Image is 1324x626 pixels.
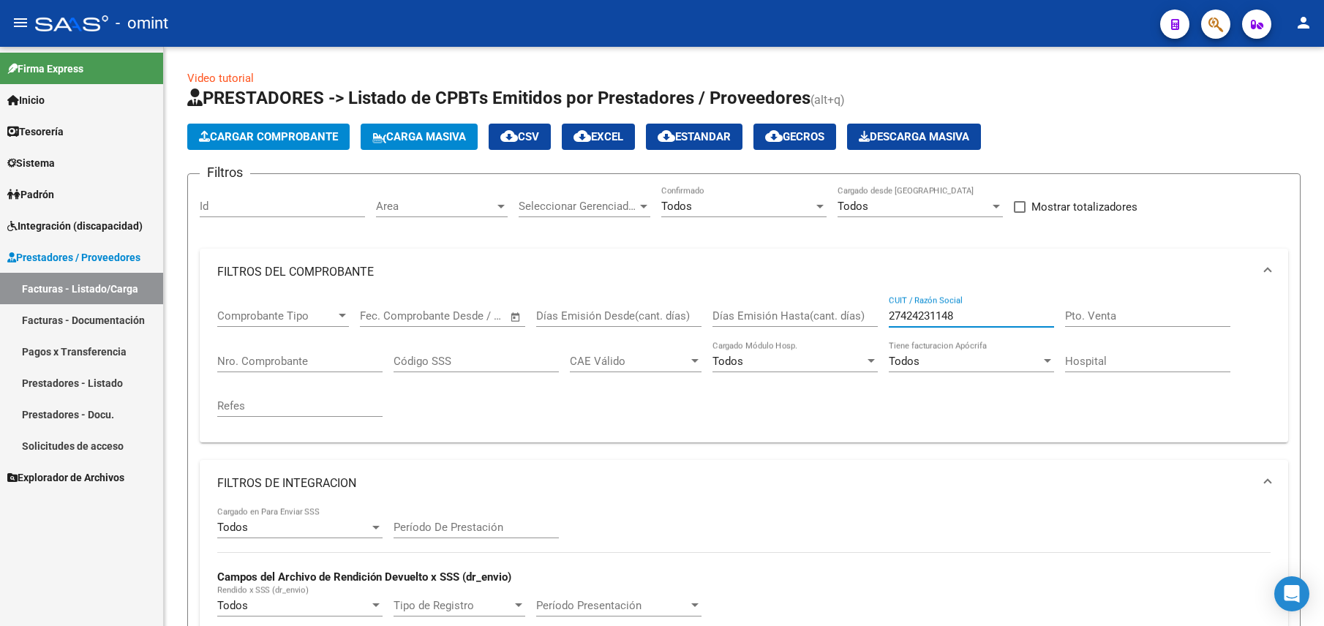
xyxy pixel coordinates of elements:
[432,309,503,323] input: Fecha fin
[573,130,623,143] span: EXCEL
[658,130,731,143] span: Estandar
[847,124,981,150] button: Descarga Masiva
[7,61,83,77] span: Firma Express
[7,92,45,108] span: Inicio
[217,475,1253,491] mat-panel-title: FILTROS DE INTEGRACION
[7,469,124,486] span: Explorador de Archivos
[810,93,845,107] span: (alt+q)
[217,264,1253,280] mat-panel-title: FILTROS DEL COMPROBANTE
[116,7,168,39] span: - omint
[508,309,524,325] button: Open calendar
[847,124,981,150] app-download-masive: Descarga masiva de comprobantes (adjuntos)
[646,124,742,150] button: Estandar
[1274,576,1309,611] div: Open Intercom Messenger
[372,130,466,143] span: Carga Masiva
[394,599,512,612] span: Tipo de Registro
[712,355,743,368] span: Todos
[7,155,55,171] span: Sistema
[217,570,511,584] strong: Campos del Archivo de Rendición Devuelto x SSS (dr_envio)
[360,309,419,323] input: Fecha inicio
[536,599,688,612] span: Período Presentación
[361,124,478,150] button: Carga Masiva
[7,218,143,234] span: Integración (discapacidad)
[199,130,338,143] span: Cargar Comprobante
[12,14,29,31] mat-icon: menu
[500,127,518,145] mat-icon: cloud_download
[570,355,688,368] span: CAE Válido
[200,249,1288,295] mat-expansion-panel-header: FILTROS DEL COMPROBANTE
[519,200,637,213] span: Seleccionar Gerenciador
[200,295,1288,442] div: FILTROS DEL COMPROBANTE
[658,127,675,145] mat-icon: cloud_download
[889,355,919,368] span: Todos
[562,124,635,150] button: EXCEL
[838,200,868,213] span: Todos
[217,521,248,534] span: Todos
[7,249,140,265] span: Prestadores / Proveedores
[765,127,783,145] mat-icon: cloud_download
[7,186,54,203] span: Padrón
[217,599,248,612] span: Todos
[753,124,836,150] button: Gecros
[376,200,494,213] span: Area
[1295,14,1312,31] mat-icon: person
[200,460,1288,507] mat-expansion-panel-header: FILTROS DE INTEGRACION
[1031,198,1137,216] span: Mostrar totalizadores
[187,88,810,108] span: PRESTADORES -> Listado de CPBTs Emitidos por Prestadores / Proveedores
[217,309,336,323] span: Comprobante Tipo
[187,72,254,85] a: Video tutorial
[200,162,250,183] h3: Filtros
[187,124,350,150] button: Cargar Comprobante
[573,127,591,145] mat-icon: cloud_download
[500,130,539,143] span: CSV
[859,130,969,143] span: Descarga Masiva
[765,130,824,143] span: Gecros
[7,124,64,140] span: Tesorería
[489,124,551,150] button: CSV
[661,200,692,213] span: Todos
